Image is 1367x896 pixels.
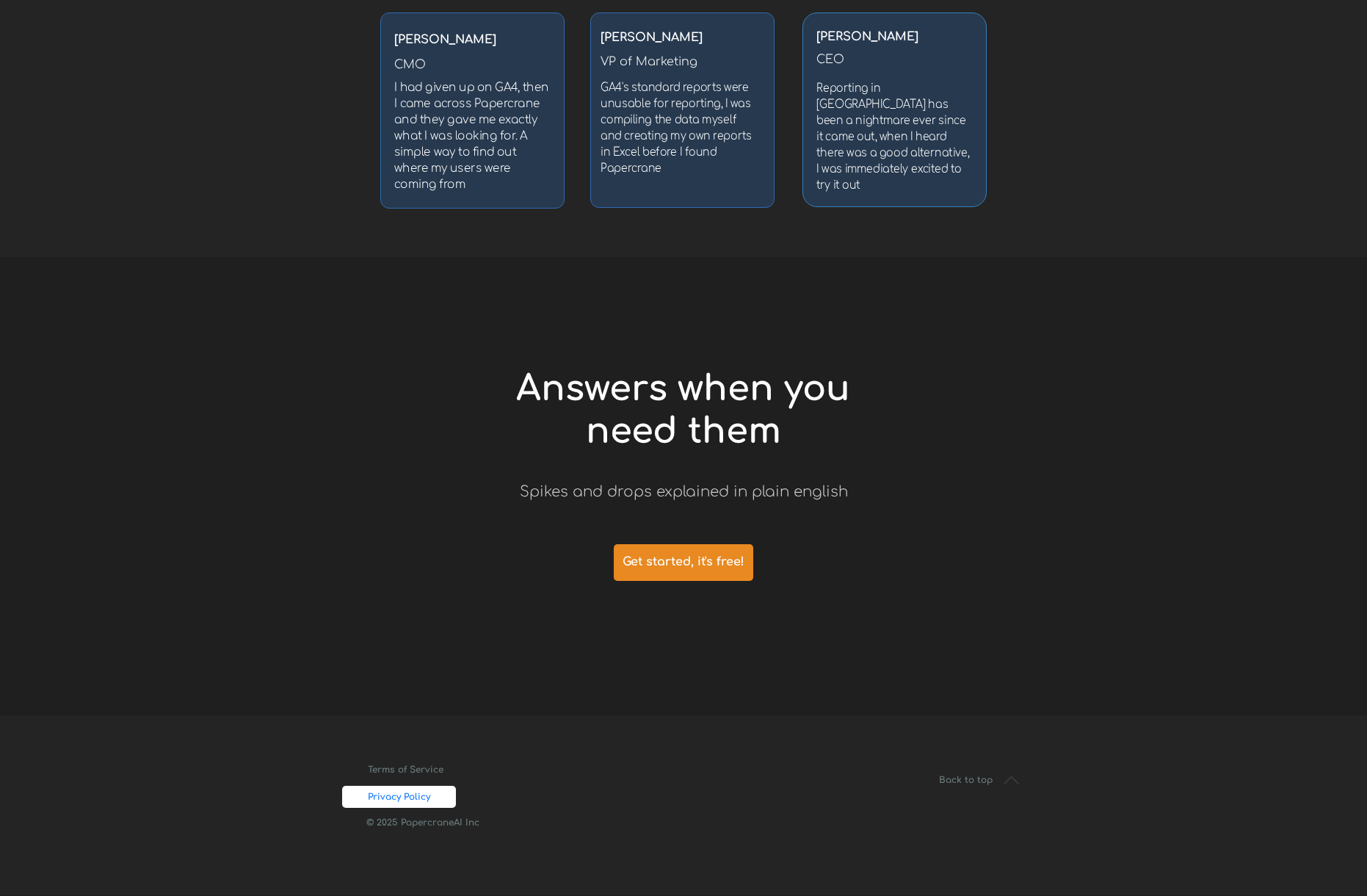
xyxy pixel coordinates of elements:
[601,81,752,175] span: GA4's standard reports were unusable for reporting, I was compiling the data myself and creating ...
[614,544,753,581] a: Get started, it's free!
[614,555,753,569] span: Get started, it's free!
[394,58,426,71] span: CMO
[394,33,496,46] span: [PERSON_NAME]
[928,769,1004,791] a: Back to top
[394,81,549,191] span: I had given up on GA4, then I came across Papercrane and they gave me exactly what I was looking ...
[928,775,1004,785] span: Back to top
[520,483,848,500] span: Spikes and drops explained in plain english
[349,765,463,775] span: Terms of Service
[601,31,703,44] strong: [PERSON_NAME]
[342,786,456,808] a: Privacy Policy
[816,82,969,192] span: Reporting in [GEOGRAPHIC_DATA] has been a nightmare ever since it came out, when I heard there wa...
[349,759,463,781] a: Terms of Service
[816,53,844,66] span: CEO
[516,369,850,451] span: Answers when you need them
[816,30,918,43] span: [PERSON_NAME]
[601,55,697,68] span: VP of Marketing
[366,817,479,828] span: © 2025 PapercraneAI Inc
[342,792,456,802] span: Privacy Policy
